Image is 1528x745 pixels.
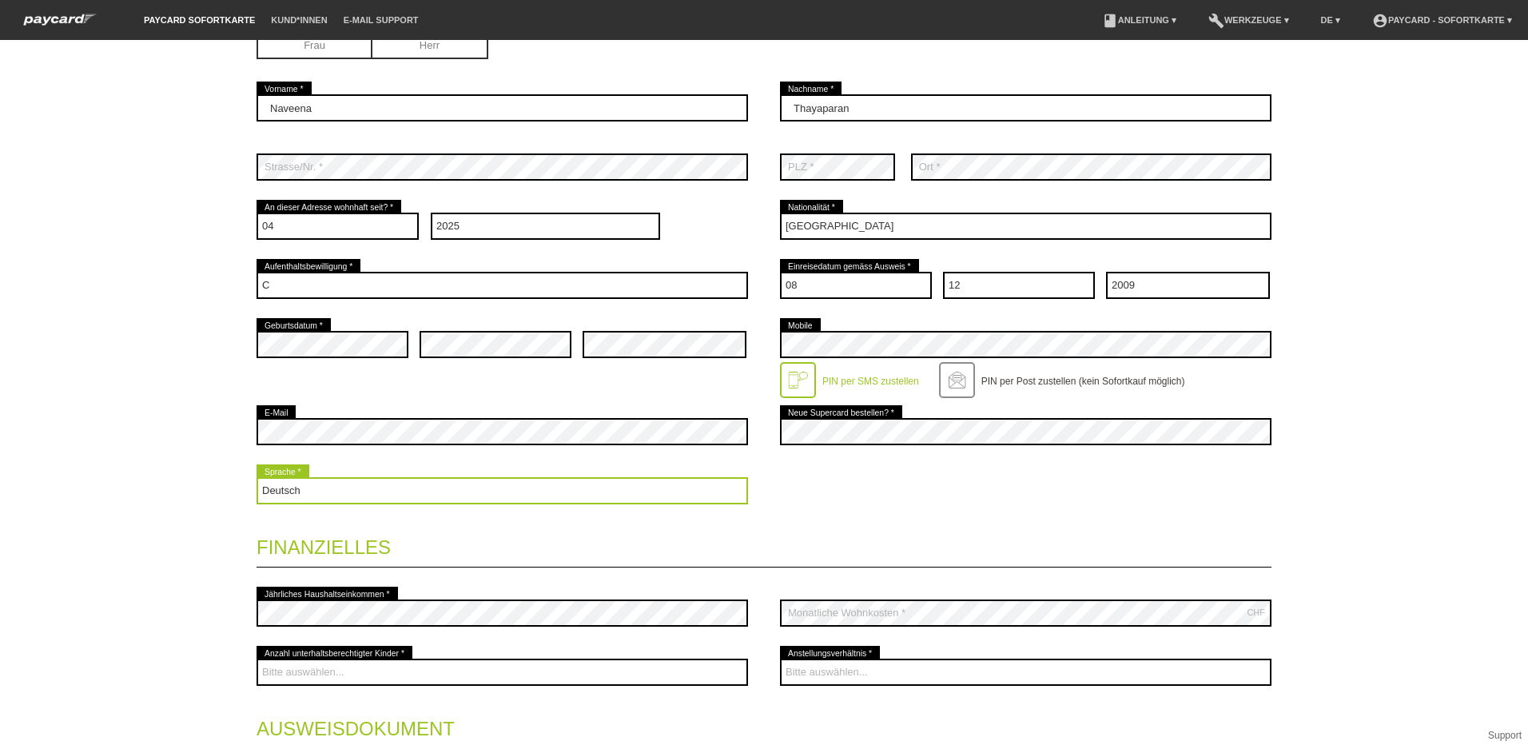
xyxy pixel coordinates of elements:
[1488,730,1522,741] a: Support
[336,15,427,25] a: E-Mail Support
[1364,15,1520,25] a: account_circlepaycard - Sofortkarte ▾
[1094,15,1184,25] a: bookAnleitung ▾
[981,376,1185,387] label: PIN per Post zustellen (kein Sofortkauf möglich)
[257,520,1271,568] legend: Finanzielles
[822,376,919,387] label: PIN per SMS zustellen
[1247,608,1265,617] div: CHF
[1102,13,1118,29] i: book
[1372,13,1388,29] i: account_circle
[1200,15,1297,25] a: buildWerkzeuge ▾
[263,15,335,25] a: Kund*innen
[1208,13,1224,29] i: build
[16,11,104,28] img: paycard Sofortkarte
[136,15,263,25] a: paycard Sofortkarte
[16,18,104,30] a: paycard Sofortkarte
[1313,15,1348,25] a: DE ▾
